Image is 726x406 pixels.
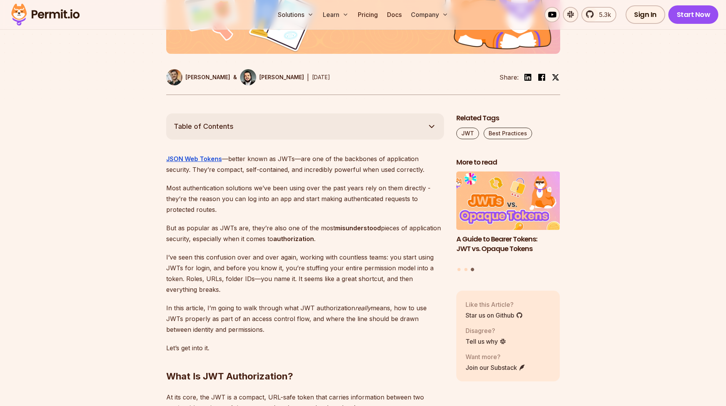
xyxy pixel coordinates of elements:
[384,7,405,22] a: Docs
[240,69,304,85] a: [PERSON_NAME]
[581,7,616,22] a: 5.3k
[166,155,222,163] a: JSON Web Tokens
[355,7,381,22] a: Pricing
[466,363,526,372] a: Join our Substack
[466,311,523,320] a: Star us on Github
[312,74,330,80] time: [DATE]
[259,73,304,81] p: [PERSON_NAME]
[166,303,444,335] p: In this article, I’m going to walk through what JWT authorization means, how to use JWTs properly...
[471,268,474,271] button: Go to slide 3
[594,10,611,19] span: 5.3k
[537,73,546,82] img: facebook
[484,128,532,139] a: Best Practices
[466,337,506,346] a: Tell us why
[456,235,560,254] h3: A Guide to Bearer Tokens: JWT vs. Opaque Tokens
[335,224,381,232] strong: misunderstood
[466,326,506,335] p: Disagree?
[166,339,444,383] h2: What Is JWT Authorization?
[626,5,665,24] a: Sign In
[523,73,532,82] img: linkedin
[355,304,371,312] em: really
[307,73,309,82] div: |
[456,171,560,263] li: 3 of 3
[456,171,560,263] a: A Guide to Bearer Tokens: JWT vs. Opaque TokensA Guide to Bearer Tokens: JWT vs. Opaque Tokens
[166,69,230,85] a: [PERSON_NAME]
[320,7,352,22] button: Learn
[456,113,560,123] h2: Related Tags
[166,113,444,140] button: Table of Contents
[8,2,83,28] img: Permit logo
[408,7,451,22] button: Company
[166,223,444,244] p: But as popular as JWTs are, they’re also one of the most pieces of application security, especial...
[466,352,526,361] p: Want more?
[166,252,444,295] p: I’ve seen this confusion over and over again, working with countless teams: you start using JWTs ...
[456,171,560,272] div: Posts
[464,268,467,271] button: Go to slide 2
[456,128,479,139] a: JWT
[275,7,317,22] button: Solutions
[166,69,182,85] img: Daniel Bass
[166,153,444,175] p: —better known as JWTs—are one of the backbones of application security. They’re compact, self-con...
[233,73,237,81] p: &
[166,183,444,215] p: Most authentication solutions we’ve been using over the past years rely on them directly - they’r...
[273,235,314,243] strong: authorization
[552,73,559,81] img: twitter
[456,158,560,167] h2: More to read
[668,5,719,24] a: Start Now
[166,343,444,353] p: Let’s get into it.
[456,171,560,230] img: A Guide to Bearer Tokens: JWT vs. Opaque Tokens
[240,69,256,85] img: Gabriel L. Manor
[174,121,234,132] span: Table of Contents
[499,73,519,82] li: Share:
[185,73,230,81] p: [PERSON_NAME]
[466,300,523,309] p: Like this Article?
[457,268,461,271] button: Go to slide 1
